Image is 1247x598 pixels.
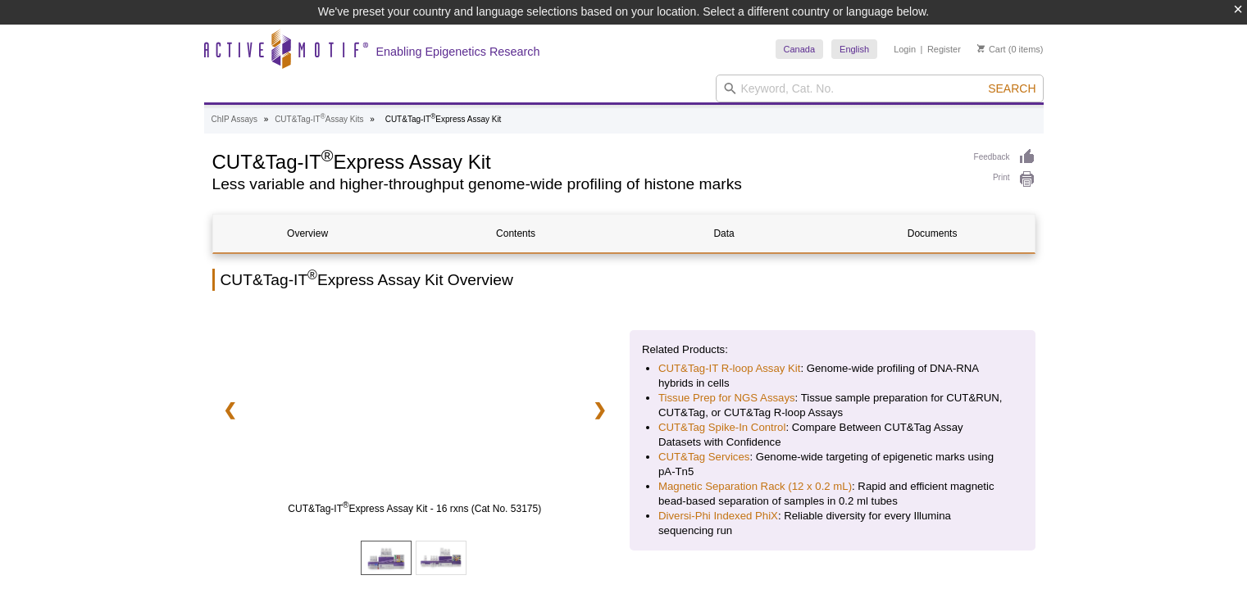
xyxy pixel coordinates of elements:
h2: CUT&Tag-IT Express Assay Kit Overview [212,269,1035,291]
a: Canada [776,39,824,59]
li: » [370,115,375,124]
a: CUT&Tag Spike-In Control [658,420,785,435]
li: : Genome-wide targeting of epigenetic marks using pA-Tn5 [658,450,1007,479]
a: Tissue Prep for NGS Assays [658,391,795,405]
a: CUT&Tag Services [658,450,749,464]
li: CUT&Tag-IT Express Assay Kit [385,115,502,124]
a: Magnetic Separation Rack (12 x 0.2 mL) [658,479,852,494]
a: Data [630,215,819,252]
h2: Less variable and higher-throughput genome-wide profiling of histone marks [212,177,958,192]
h2: Enabling Epigenetics Research [376,44,540,59]
sup: ® [321,112,325,120]
a: Feedback [974,148,1035,166]
li: (0 items) [977,39,1044,59]
li: : Compare Between CUT&Tag Assay Datasets with Confidence [658,420,1007,450]
span: Search [988,82,1035,95]
span: CUT&Tag-IT Express Assay Kit - 16 rxns (Cat No. 53175) [253,501,577,516]
sup: ® [307,268,317,282]
li: : Rapid and efficient magnetic bead-based separation of samples in 0.2 ml tubes [658,479,1007,509]
sup: ® [321,147,334,165]
a: CUT&Tag-IT®Assay Kits [275,112,363,127]
input: Keyword, Cat. No. [716,75,1044,102]
sup: ® [343,501,348,510]
a: English [831,39,877,59]
a: ChIP Assays [212,112,258,127]
li: : Reliable diversity for every Illumina sequencing run [658,509,1007,538]
a: Diversi-Phi Indexed PhiX [658,509,778,523]
li: » [264,115,269,124]
a: Register [927,43,961,55]
li: | [921,39,923,59]
li: : Tissue sample preparation for CUT&RUN, CUT&Tag, or CUT&Tag R-loop Assays [658,391,1007,420]
p: Related Products: [642,342,1023,357]
img: Your Cart [977,44,985,52]
a: Overview [213,215,403,252]
a: ❮ [212,392,248,428]
sup: ® [430,112,435,120]
li: : Genome-wide profiling of DNA-RNA hybrids in cells [658,361,1007,391]
a: Documents [838,215,1027,252]
a: CUT&Tag-IT R-loop Assay Kit [658,361,800,376]
a: Cart [977,43,1006,55]
button: Search [983,81,1040,96]
a: Login [894,43,916,55]
a: Print [974,170,1035,188]
a: Contents [421,215,611,252]
a: ❯ [582,392,617,428]
h1: CUT&Tag-IT Express Assay Kit [212,148,958,173]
